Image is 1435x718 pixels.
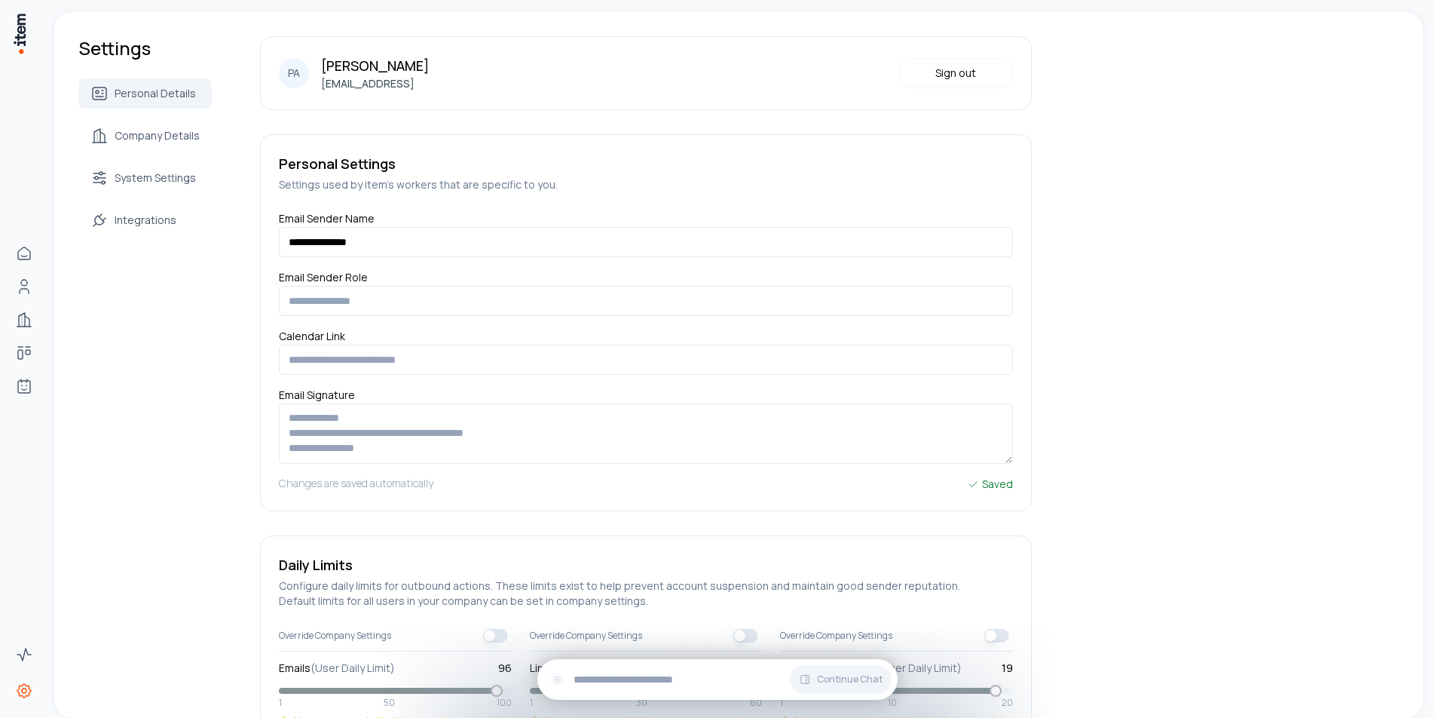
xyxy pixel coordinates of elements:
span: 1 [279,697,282,709]
p: [PERSON_NAME] [321,55,429,76]
img: Item Brain Logo [12,12,27,55]
a: Deals [9,338,39,368]
span: Override Company Settings [279,630,391,642]
label: Calendar Link [279,329,345,349]
span: 20 [1002,697,1013,709]
span: Continue Chat [817,674,883,686]
span: Company Details [115,128,200,143]
h5: Settings used by item's workers that are specific to you. [279,177,1013,192]
h5: Changes are saved automatically [279,476,433,492]
span: 30 [636,697,647,709]
span: System Settings [115,170,196,186]
h5: Configure daily limits for outbound actions. These limits exist to help prevent account suspensio... [279,578,1013,609]
a: System Settings [78,163,212,193]
span: 1 [530,697,533,709]
span: Override Company Settings [530,630,642,642]
span: 1 [780,697,783,709]
span: Override Company Settings [780,630,892,642]
a: Agents [9,371,39,401]
button: Continue Chat [790,665,892,694]
h5: Daily Limits [279,554,1013,575]
a: Activity [9,640,39,670]
div: Saved [967,476,1013,492]
a: Home [9,238,39,268]
a: Settings [9,676,39,706]
a: Integrations [78,205,212,235]
label: Email Sender Role [279,270,368,290]
a: Company Details [78,121,212,151]
span: (User Daily Limit) [311,661,395,675]
span: (User Daily Limit) [877,661,962,675]
span: 19 [1002,661,1013,676]
span: 10 [888,697,897,709]
span: 96 [498,661,512,676]
label: Emails [279,661,395,676]
label: Email Sender Name [279,211,375,232]
label: LinkedIn Messages [530,661,713,676]
span: 50 [384,697,395,709]
p: [EMAIL_ADDRESS] [321,76,429,91]
span: Personal Details [115,86,196,101]
h1: Settings [78,36,212,60]
span: 60 [750,697,762,709]
span: 100 [497,697,512,709]
span: Integrations [115,213,176,228]
a: Personal Details [78,78,212,109]
a: Companies [9,305,39,335]
a: People [9,272,39,302]
div: PA [279,58,309,88]
button: Sign out [898,58,1013,88]
h5: Personal Settings [279,153,1013,174]
div: Continue Chat [537,659,898,700]
label: Email Signature [279,388,355,408]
